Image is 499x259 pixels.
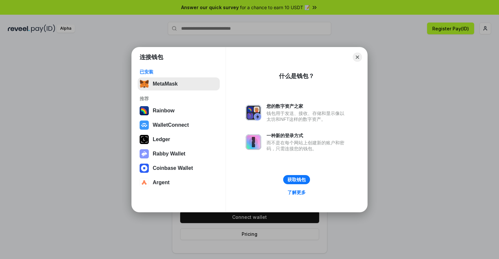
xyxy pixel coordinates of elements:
div: MetaMask [153,81,178,87]
div: Rabby Wallet [153,151,185,157]
div: 推荐 [140,96,218,102]
div: 钱包用于发送、接收、存储和显示像以太坊和NFT这样的数字资产。 [267,110,348,122]
div: 了解更多 [287,189,306,195]
button: Argent [138,176,220,189]
div: 您的数字资产之家 [267,103,348,109]
button: Close [353,53,362,62]
div: Coinbase Wallet [153,165,193,171]
a: 了解更多 [284,188,310,197]
img: svg+xml,%3Csvg%20width%3D%2228%22%20height%3D%2228%22%20viewBox%3D%220%200%2028%2028%22%20fill%3D... [140,164,149,173]
img: svg+xml,%3Csvg%20xmlns%3D%22http%3A%2F%2Fwww.w3.org%2F2000%2Fsvg%22%20fill%3D%22none%22%20viewBox... [246,105,261,121]
div: 获取钱包 [287,177,306,183]
div: Ledger [153,137,170,142]
img: svg+xml,%3Csvg%20width%3D%22120%22%20height%3D%22120%22%20viewBox%3D%220%200%20120%20120%22%20fil... [140,106,149,115]
div: Argent [153,180,170,186]
button: Coinbase Wallet [138,162,220,175]
div: 一种新的登录方式 [267,133,348,138]
button: Rainbow [138,104,220,117]
img: svg+xml,%3Csvg%20width%3D%2228%22%20height%3D%2228%22%20viewBox%3D%220%200%2028%2028%22%20fill%3D... [140,121,149,130]
h1: 连接钱包 [140,53,163,61]
button: Rabby Wallet [138,147,220,160]
button: WalletConnect [138,119,220,132]
div: WalletConnect [153,122,189,128]
img: svg+xml,%3Csvg%20xmlns%3D%22http%3A%2F%2Fwww.w3.org%2F2000%2Fsvg%22%20fill%3D%22none%22%20viewBox... [246,134,261,150]
img: svg+xml,%3Csvg%20xmlns%3D%22http%3A%2F%2Fwww.w3.org%2F2000%2Fsvg%22%20width%3D%2228%22%20height%3... [140,135,149,144]
img: svg+xml,%3Csvg%20width%3D%2228%22%20height%3D%2228%22%20viewBox%3D%220%200%2028%2028%22%20fill%3D... [140,178,149,187]
div: Rainbow [153,108,175,114]
img: svg+xml,%3Csvg%20fill%3D%22none%22%20height%3D%2233%22%20viewBox%3D%220%200%2035%2033%22%20width%... [140,79,149,89]
div: 什么是钱包？ [279,72,314,80]
button: MetaMask [138,77,220,90]
button: 获取钱包 [283,175,310,184]
button: Ledger [138,133,220,146]
img: svg+xml,%3Csvg%20xmlns%3D%22http%3A%2F%2Fwww.w3.org%2F2000%2Fsvg%22%20fill%3D%22none%22%20viewBox... [140,149,149,158]
div: 而不是在每个网站上创建新的账户和密码，只需连接您的钱包。 [267,140,348,152]
div: 已安装 [140,69,218,75]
